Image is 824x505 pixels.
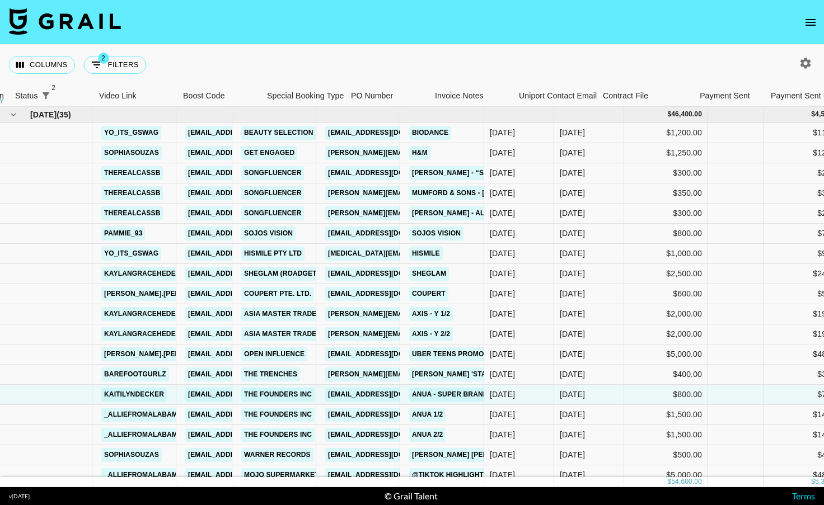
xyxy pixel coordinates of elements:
a: Sojos Vision [409,226,464,240]
a: [PERSON_NAME] [PERSON_NAME] - No More [409,448,570,462]
a: COUPERT PTE. LTD. [241,287,314,301]
a: ANUA 1/2 [409,408,446,422]
a: [EMAIL_ADDRESS][DOMAIN_NAME] [325,287,451,301]
a: Open Influence [241,347,307,361]
div: 8/22/2025 [490,389,515,400]
a: [EMAIL_ADDRESS][DOMAIN_NAME] [185,146,311,160]
button: hide children [6,107,21,122]
div: 8/21/2025 [490,348,515,360]
a: sophiasouzas [101,448,162,462]
div: 8/8/2025 [490,187,515,199]
a: yo_its_gswag [101,126,161,140]
span: [DATE] [30,109,57,120]
a: [PERSON_NAME] 'Stay' [409,367,495,381]
a: ANUA - Super Brand Day [409,388,507,402]
a: AXIS - Y 1/2 [409,307,453,321]
div: 8/1/2025 [490,248,515,259]
button: open drawer [799,11,822,34]
div: Video Link [99,85,137,107]
div: Uniport Contact Email [513,85,597,107]
div: Aug '25 [560,469,585,480]
a: [PERSON_NAME][EMAIL_ADDRESS][DOMAIN_NAME] [325,307,508,321]
a: The Founders Inc [241,388,315,402]
div: Aug '25 [560,248,585,259]
a: The Trenches [241,367,300,381]
a: Mojo Supermarket [241,468,322,482]
div: Aug '25 [560,429,585,440]
div: Special Booking Type [267,85,344,107]
button: Sort [54,88,69,103]
div: $1,000.00 [624,244,708,264]
a: [EMAIL_ADDRESS][DOMAIN_NAME] [185,166,311,180]
div: 46,400.00 [671,110,702,119]
div: 8/11/2025 [490,268,515,279]
button: Show filters [84,56,146,74]
a: Hismile [409,247,443,261]
a: [MEDICAL_DATA][EMAIL_ADDRESS][PERSON_NAME][DOMAIN_NAME] [325,247,565,261]
a: yo_its_gswag [101,247,161,261]
div: $ [811,477,815,487]
a: therealcassb [101,186,163,200]
div: $500.00 [624,445,708,465]
div: $2,000.00 [624,324,708,344]
div: Aug '25 [560,288,585,299]
div: Special Booking Type [261,85,345,107]
a: [EMAIL_ADDRESS][DOMAIN_NAME] [185,428,311,442]
a: kaylangracehedenskog [101,267,204,281]
div: Aug '25 [560,328,585,339]
a: Get Engaged [241,146,297,160]
a: therealcassb [101,166,163,180]
div: Aug '25 [560,228,585,239]
a: Sheglam (RoadGet Business PTE) [241,267,374,281]
div: Aug '25 [560,127,585,138]
div: 8/3/2025 [490,147,515,158]
a: [EMAIL_ADDRESS][DOMAIN_NAME] [325,226,451,240]
a: [EMAIL_ADDRESS][DOMAIN_NAME] [185,448,311,462]
a: The Founders Inc [241,408,315,422]
div: $1,500.00 [624,425,708,445]
div: Aug '25 [560,167,585,178]
span: 2 [48,82,59,93]
div: Aug '25 [560,389,585,400]
div: Payment Sent [681,85,765,107]
div: 7/31/2025 [490,469,515,480]
div: Uniport Contact Email [519,85,597,107]
div: 8/23/2025 [490,207,515,219]
a: [EMAIL_ADDRESS][DOMAIN_NAME] [325,408,451,422]
a: [EMAIL_ADDRESS][DOMAIN_NAME] [325,428,451,442]
div: Aug '25 [560,449,585,460]
div: $ [811,110,815,119]
a: [EMAIL_ADDRESS][DOMAIN_NAME] [325,267,451,281]
div: $600.00 [624,284,708,304]
div: 8/14/2025 [490,409,515,420]
a: [EMAIL_ADDRESS][DOMAIN_NAME] [185,247,311,261]
a: [EMAIL_ADDRESS][DOMAIN_NAME] [185,327,311,341]
div: Aug '25 [560,187,585,199]
div: $5,000.00 [624,344,708,365]
div: Aug '25 [560,147,585,158]
div: Status [10,85,93,107]
a: sophiasouzas [101,146,162,160]
a: [EMAIL_ADDRESS][DOMAIN_NAME] [185,287,311,301]
div: 8/22/2025 [490,228,515,239]
div: Payment Sent [700,85,750,107]
a: Songfluencer [241,206,304,220]
div: $1,200.00 [624,123,708,143]
div: Aug '25 [560,268,585,279]
a: [EMAIL_ADDRESS][DOMAIN_NAME] [185,307,311,321]
a: [EMAIL_ADDRESS][DOMAIN_NAME] [185,468,311,482]
a: [PERSON_NAME][EMAIL_ADDRESS][DOMAIN_NAME] [325,206,508,220]
a: [EMAIL_ADDRESS][DOMAIN_NAME] [325,468,451,482]
a: [EMAIL_ADDRESS][DOMAIN_NAME] [185,186,311,200]
div: 8/23/2025 [490,369,515,380]
div: $300.00 [624,163,708,183]
a: _alliefromalabama_ [101,428,189,442]
div: $2,000.00 [624,304,708,324]
a: AXIS - Y 2/2 [409,327,453,341]
div: 8/8/2025 [490,288,515,299]
div: $1,250.00 [624,143,708,163]
img: Grail Talent [9,8,121,35]
div: PO Number [351,85,393,107]
a: Beauty Selection [241,126,316,140]
a: therealcassb [101,206,163,220]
